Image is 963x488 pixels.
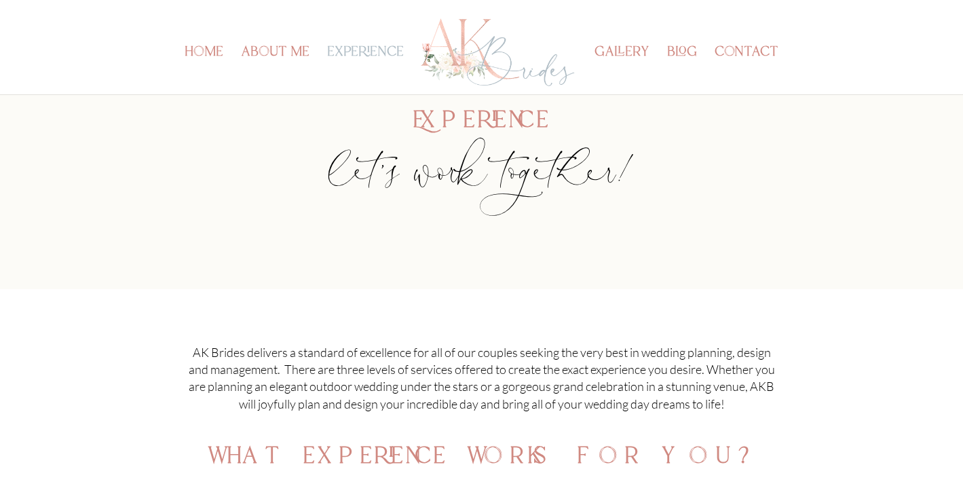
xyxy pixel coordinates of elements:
a: contact [715,48,778,94]
a: blog [667,48,697,94]
p: let’s work together! [115,139,848,234]
a: gallery [594,48,649,94]
p: AK Brides delivers a standard of excellence for all of our couples seeking the very best in weddi... [183,344,780,425]
h2: what experience works for you? [115,445,848,475]
a: experience [327,48,404,94]
h2: Experience [115,109,848,139]
a: about me [241,48,309,94]
a: home [185,48,223,94]
img: Los Angeles Wedding Planner - AK Brides [419,15,577,90]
